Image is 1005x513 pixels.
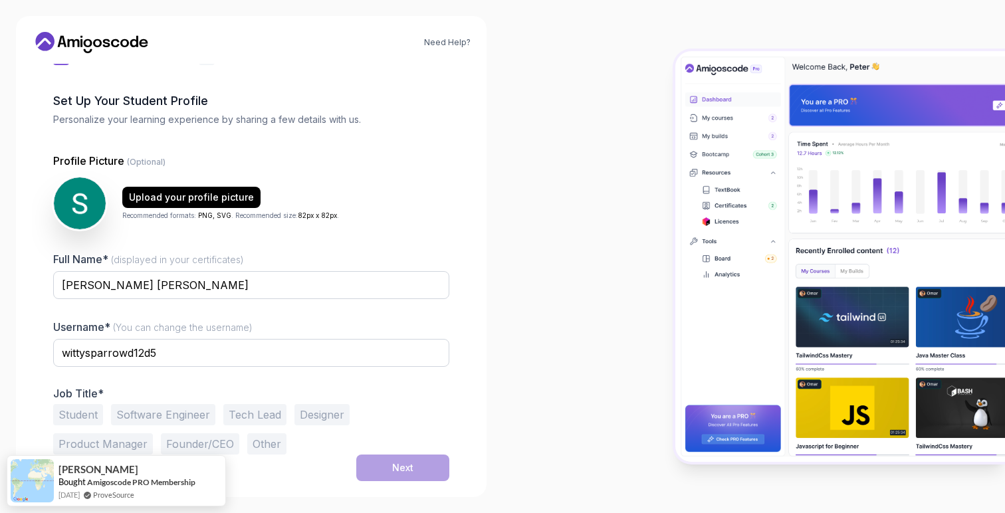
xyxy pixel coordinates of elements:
[53,92,449,110] h2: Set Up Your Student Profile
[54,177,106,229] img: user profile image
[53,253,244,266] label: Full Name*
[53,153,449,169] p: Profile Picture
[32,32,152,53] a: Home link
[58,489,80,500] span: [DATE]
[111,254,244,265] span: (displayed in your certificates)
[223,404,286,425] button: Tech Lead
[392,461,413,474] div: Next
[122,211,339,221] p: Recommended formats: . Recommended size: .
[53,387,449,400] p: Job Title*
[247,433,286,455] button: Other
[675,51,1005,462] img: Amigoscode Dashboard
[298,211,337,219] span: 82px x 82px
[53,113,449,126] p: Personalize your learning experience by sharing a few details with us.
[58,476,86,487] span: Bought
[111,404,215,425] button: Software Engineer
[424,37,471,48] a: Need Help?
[161,433,239,455] button: Founder/CEO
[356,455,449,481] button: Next
[113,322,253,333] span: (You can change the username)
[53,433,153,455] button: Product Manager
[294,404,350,425] button: Designer
[53,339,449,367] input: Enter your Username
[53,271,449,299] input: Enter your Full Name
[87,477,195,487] a: Amigoscode PRO Membership
[53,320,253,334] label: Username*
[198,211,231,219] span: PNG, SVG
[11,459,54,502] img: provesource social proof notification image
[58,464,138,475] span: [PERSON_NAME]
[122,187,261,208] button: Upload your profile picture
[53,404,103,425] button: Student
[93,489,134,500] a: ProveSource
[127,157,166,167] span: (Optional)
[129,191,254,204] div: Upload your profile picture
